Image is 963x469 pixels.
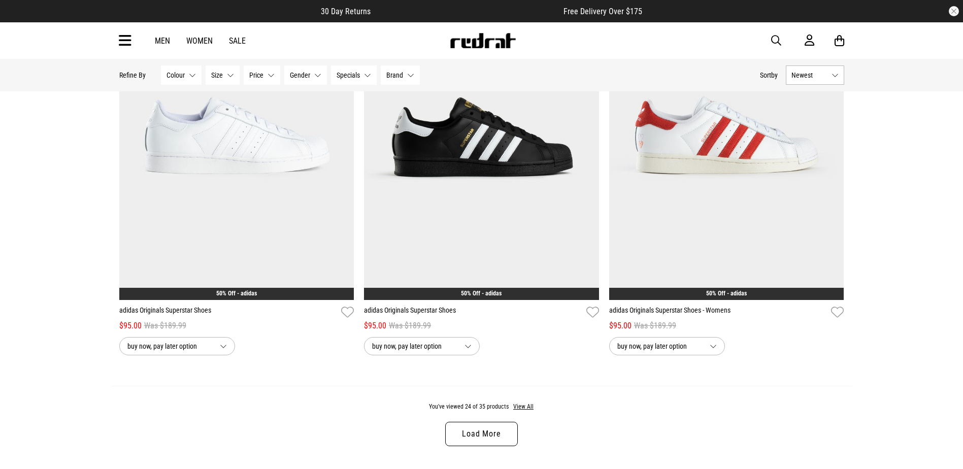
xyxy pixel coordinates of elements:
[127,340,212,352] span: buy now, pay later option
[119,305,338,320] a: adidas Originals Superstar Shoes
[364,305,582,320] a: adidas Originals Superstar Shoes
[161,65,202,85] button: Colour
[461,290,502,297] a: 50% Off - adidas
[706,290,747,297] a: 50% Off - adidas
[284,65,327,85] button: Gender
[249,71,263,79] span: Price
[429,403,509,410] span: You've viewed 24 of 35 products
[617,340,702,352] span: buy now, pay later option
[216,290,257,297] a: 50% Off - adidas
[381,65,420,85] button: Brand
[144,320,186,332] span: Was $189.99
[445,422,517,446] a: Load More
[760,69,778,81] button: Sortby
[119,320,142,332] span: $95.00
[609,320,632,332] span: $95.00
[206,65,240,85] button: Size
[389,320,431,332] span: Was $189.99
[563,7,642,16] span: Free Delivery Over $175
[391,6,543,16] iframe: Customer reviews powered by Trustpilot
[155,36,170,46] a: Men
[609,305,827,320] a: adidas Originals Superstar Shoes - Womens
[372,340,456,352] span: buy now, pay later option
[331,65,377,85] button: Specials
[321,7,371,16] span: 30 Day Returns
[290,71,310,79] span: Gender
[386,71,403,79] span: Brand
[186,36,213,46] a: Women
[791,71,827,79] span: Newest
[449,33,516,48] img: Redrat logo
[364,337,480,355] button: buy now, pay later option
[244,65,280,85] button: Price
[634,320,676,332] span: Was $189.99
[211,71,223,79] span: Size
[771,71,778,79] span: by
[119,71,146,79] p: Refine By
[8,4,39,35] button: Open LiveChat chat widget
[337,71,360,79] span: Specials
[513,403,534,412] button: View All
[229,36,246,46] a: Sale
[786,65,844,85] button: Newest
[364,320,386,332] span: $95.00
[119,337,235,355] button: buy now, pay later option
[167,71,185,79] span: Colour
[609,337,725,355] button: buy now, pay later option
